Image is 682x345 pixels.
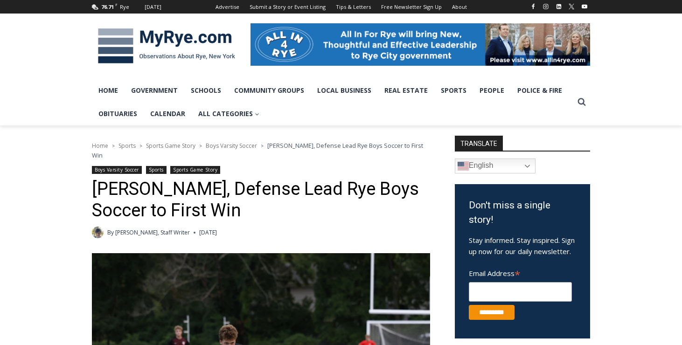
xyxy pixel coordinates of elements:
[115,2,118,7] span: F
[199,228,217,237] time: [DATE]
[573,94,590,110] button: View Search Form
[261,143,264,149] span: >
[92,102,144,125] a: Obituaries
[92,227,104,238] img: (PHOTO: MyRye.com 2024 Head Intern, Editor and now Staff Writer Charlie Morris. Contributed.)Char...
[112,143,115,149] span: >
[92,141,430,160] nav: Breadcrumbs
[92,166,142,174] a: Boys Varsity Soccer
[92,22,241,70] img: MyRye.com
[146,166,167,174] a: Sports
[198,109,259,119] span: All Categories
[92,141,423,159] span: [PERSON_NAME], Defense Lead Rye Boys Soccer to First Win
[107,228,114,237] span: By
[118,142,136,150] a: Sports
[455,159,536,173] a: English
[92,79,573,126] nav: Primary Navigation
[311,79,378,102] a: Local Business
[469,198,576,228] h3: Don't miss a single story!
[469,235,576,257] p: Stay informed. Stay inspired. Sign up now for our daily newsletter.
[511,79,569,102] a: Police & Fire
[120,3,129,11] div: Rye
[92,179,430,221] h1: [PERSON_NAME], Defense Lead Rye Boys Soccer to First Win
[92,227,104,238] a: Author image
[101,3,114,10] span: 76.71
[199,143,202,149] span: >
[251,23,590,65] img: All in for Rye
[553,1,564,12] a: Linkedin
[146,142,195,150] a: Sports Game Story
[206,142,257,150] a: Boys Varsity Soccer
[566,1,577,12] a: X
[473,79,511,102] a: People
[528,1,539,12] a: Facebook
[579,1,590,12] a: YouTube
[92,142,108,150] a: Home
[184,79,228,102] a: Schools
[92,79,125,102] a: Home
[228,79,311,102] a: Community Groups
[139,143,142,149] span: >
[434,79,473,102] a: Sports
[115,228,190,236] a: [PERSON_NAME], Staff Writer
[540,1,551,12] a: Instagram
[125,79,184,102] a: Government
[378,79,434,102] a: Real Estate
[458,160,469,172] img: en
[170,166,220,174] a: Sports Game Story
[145,3,161,11] div: [DATE]
[192,102,266,125] a: All Categories
[469,264,572,281] label: Email Address
[455,136,503,151] strong: TRANSLATE
[144,102,192,125] a: Calendar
